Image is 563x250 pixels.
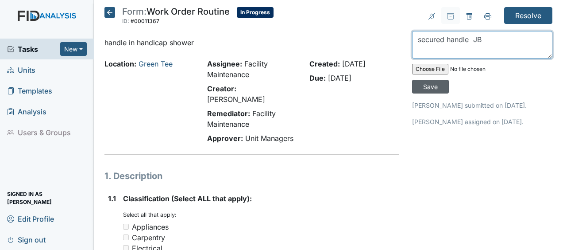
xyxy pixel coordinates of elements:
span: #00011367 [131,18,159,24]
strong: Remediator: [207,109,250,118]
strong: Location: [104,59,136,68]
strong: Approver: [207,134,243,143]
div: Carpentry [132,232,165,243]
strong: Creator: [207,84,236,93]
strong: Due: [309,74,326,82]
span: Form: [122,6,147,17]
span: Edit Profile [7,212,54,226]
a: Tasks [7,44,60,55]
input: Save [412,80,449,94]
strong: Assignee: [207,59,242,68]
small: Select all that apply: [123,211,177,218]
p: [PERSON_NAME] assigned on [DATE]. [412,117,552,126]
span: [DATE] [328,74,351,82]
button: New [60,42,87,56]
span: [PERSON_NAME] [207,95,265,104]
div: Work Order Routine [122,7,230,27]
a: Green Tee [139,59,173,68]
span: Sign out [7,233,46,246]
span: Units [7,63,35,77]
span: Templates [7,84,52,98]
input: Carpentry [123,234,129,240]
p: [PERSON_NAME] submitted on [DATE]. [412,101,552,110]
span: Signed in as [PERSON_NAME] [7,191,87,205]
span: ID: [122,18,129,24]
p: handle in handicap shower [104,37,399,48]
span: Classification (Select ALL that apply): [123,194,252,203]
label: 1.1 [108,193,116,204]
input: Appliances [123,224,129,230]
input: Resolve [504,7,552,24]
h1: 1. Description [104,169,399,183]
div: Appliances [132,222,169,232]
span: [DATE] [342,59,366,68]
span: Unit Managers [245,134,293,143]
strong: Created: [309,59,340,68]
span: In Progress [237,7,274,18]
span: Analysis [7,105,46,118]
